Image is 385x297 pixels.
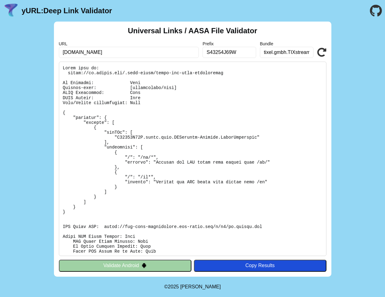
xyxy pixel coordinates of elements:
label: URL [59,41,199,46]
footer: © [164,277,221,297]
a: Michael Ibragimchayev's Personal Site [180,284,221,289]
div: Copy Results [197,263,323,268]
label: Prefix [203,41,256,46]
button: Validate Android [59,260,191,271]
pre: Lorem ipsu do: sitam://co.adipis.eli/.sedd-eiusm/tempo-inc-utla-etdoloremag Al Enimadmi: Veni Qui... [59,62,326,256]
input: Optional [260,47,313,58]
input: Required [59,47,199,58]
input: Optional [203,47,256,58]
button: Copy Results [194,260,326,271]
img: droidIcon.svg [141,263,147,268]
img: yURL Logo [3,3,19,19]
label: Bundle [260,41,313,46]
h2: Universal Links / AASA File Validator [128,26,257,35]
span: 2025 [168,284,179,289]
a: yURL:Deep Link Validator [22,6,112,15]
